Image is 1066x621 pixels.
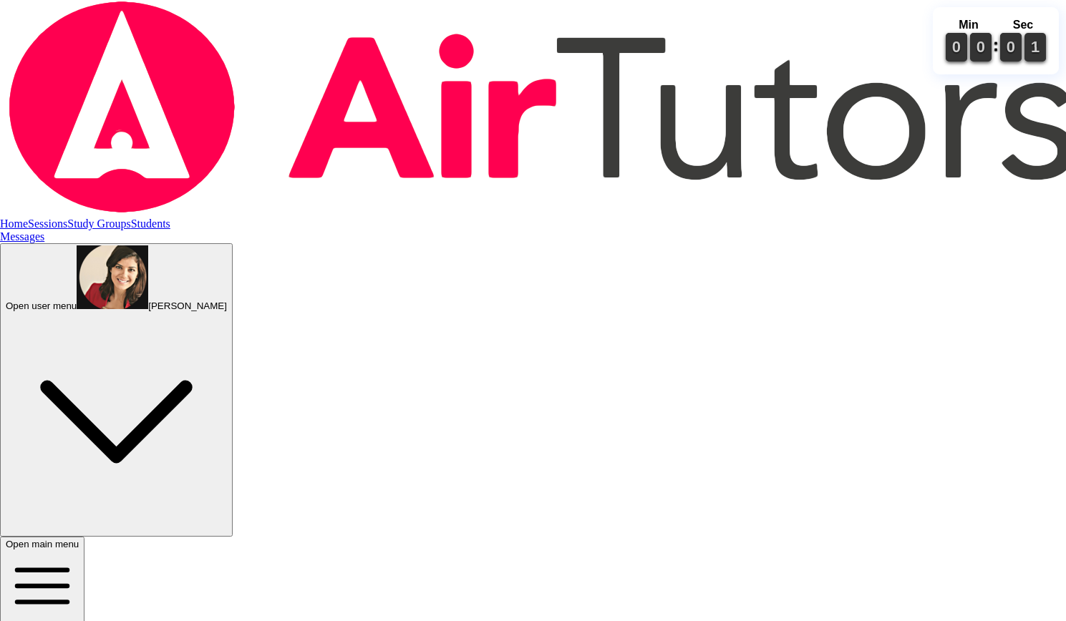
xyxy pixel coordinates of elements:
span: Open user menu [6,300,77,311]
a: Students [131,217,170,230]
a: Sessions [28,217,67,230]
a: Study Groups [67,217,130,230]
span: [PERSON_NAME] [148,300,227,311]
span: Open main menu [6,539,79,549]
